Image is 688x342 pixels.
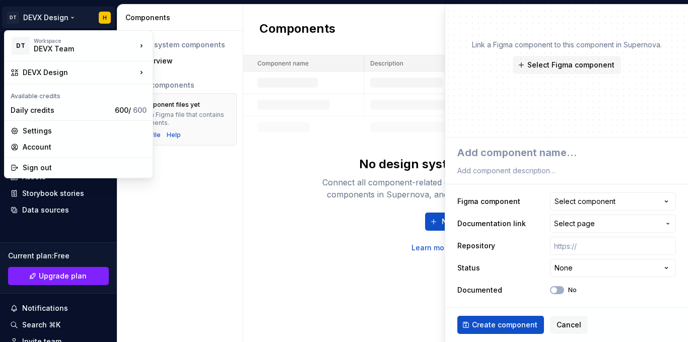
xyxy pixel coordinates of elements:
[34,38,136,44] div: Workspace
[12,37,30,55] div: DT
[11,105,111,115] div: Daily credits
[133,106,147,114] span: 600
[23,126,147,136] div: Settings
[115,106,147,114] span: 600 /
[23,163,147,173] div: Sign out
[23,67,136,78] div: DEVX Design
[7,86,151,102] div: Available credits
[23,142,147,152] div: Account
[34,44,119,54] div: DEVX Team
